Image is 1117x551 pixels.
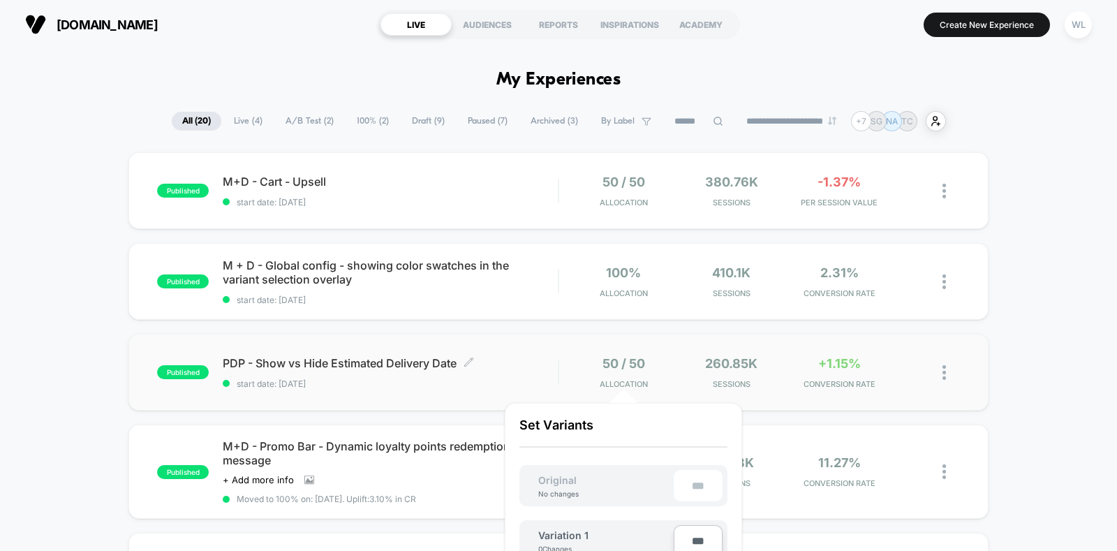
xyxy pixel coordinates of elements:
img: close [942,274,946,289]
span: start date: [DATE] [223,295,558,305]
span: 410.1k [712,265,750,280]
span: PDP - Show vs Hide Estimated Delivery Date [223,356,558,370]
span: + Add more info [223,474,294,485]
span: Paused ( 7 ) [457,112,518,131]
span: Variation 1 [538,529,589,541]
img: close [942,365,946,380]
div: REPORTS [523,13,594,36]
span: 11.27% [818,455,861,470]
span: published [157,465,209,479]
span: 50 / 50 [602,356,645,371]
span: 380.76k [705,175,758,189]
div: INSPIRATIONS [594,13,665,36]
p: Set Variants [519,418,727,448]
span: Draft ( 9 ) [401,112,455,131]
img: close [942,464,946,479]
span: Moved to 100% on: [DATE] . Uplift: 3.10% in CR [237,494,416,504]
span: M + D - Global config - showing color swatches in the variant selection overlay [223,258,558,286]
span: start date: [DATE] [223,197,558,207]
span: +1.15% [818,356,861,371]
span: CONVERSION RATE [789,379,890,389]
img: end [828,117,836,125]
img: Visually logo [25,14,46,35]
span: Allocation [600,198,648,207]
span: Allocation [600,379,648,389]
span: 100% [606,265,641,280]
span: 100% ( 2 ) [346,112,399,131]
h1: My Experiences [496,70,621,90]
span: M+D - Cart - Upsell [223,175,558,189]
div: WL [1065,11,1092,38]
img: close [942,184,946,198]
span: Sessions [681,198,782,207]
span: M+D - Promo Bar - Dynamic loyalty points redemption message [223,439,558,467]
span: 50 / 50 [602,175,645,189]
span: published [157,365,209,379]
span: Sessions [681,288,782,298]
span: -1.37% [818,175,861,189]
p: NA [886,116,898,126]
span: [DOMAIN_NAME] [57,17,158,32]
span: Sessions [681,379,782,389]
span: start date: [DATE] [223,379,558,389]
span: CONVERSION RATE [789,288,890,298]
span: Allocation [600,288,648,298]
span: A/B Test ( 2 ) [275,112,344,131]
div: ACADEMY [665,13,737,36]
div: AUDIENCES [452,13,523,36]
div: No changes [524,490,593,498]
span: All ( 20 ) [172,112,221,131]
p: SG [871,116,882,126]
p: TC [901,116,913,126]
div: + 7 [851,111,871,131]
span: Live ( 4 ) [223,112,273,131]
div: LIVE [380,13,452,36]
span: 2.31% [820,265,859,280]
span: published [157,274,209,288]
button: [DOMAIN_NAME] [21,13,162,36]
button: Create New Experience [924,13,1050,37]
span: Archived ( 3 ) [520,112,589,131]
span: Original [524,474,591,486]
span: PER SESSION VALUE [789,198,890,207]
button: WL [1060,10,1096,39]
span: 260.85k [705,356,757,371]
span: By Label [601,116,635,126]
span: published [157,184,209,198]
span: CONVERSION RATE [789,478,890,488]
